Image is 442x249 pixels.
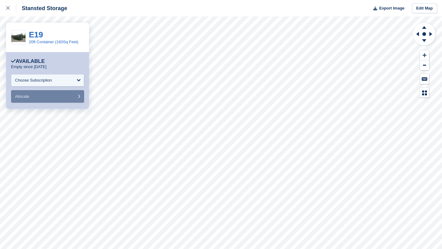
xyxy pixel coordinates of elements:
[16,5,67,12] div: Stansted Storage
[15,94,29,99] span: Allocate
[11,33,25,42] img: 20ft_x_8ft_One_trip_standard_shipping_container_dark_green_(5).jpg
[420,88,429,98] button: Map Legend
[420,74,429,84] button: Keyboard Shortcuts
[29,40,78,44] a: 20ft Container (160Sq Feet)
[420,50,429,60] button: Zoom In
[370,3,405,13] button: Export Image
[11,90,84,103] button: Allocate
[15,77,52,83] div: Choose Subscription
[11,58,45,64] div: Available
[379,5,404,11] span: Export Image
[11,64,46,69] p: Empty since [DATE]
[412,3,437,13] a: Edit Map
[420,60,429,71] button: Zoom Out
[29,30,43,39] a: E19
